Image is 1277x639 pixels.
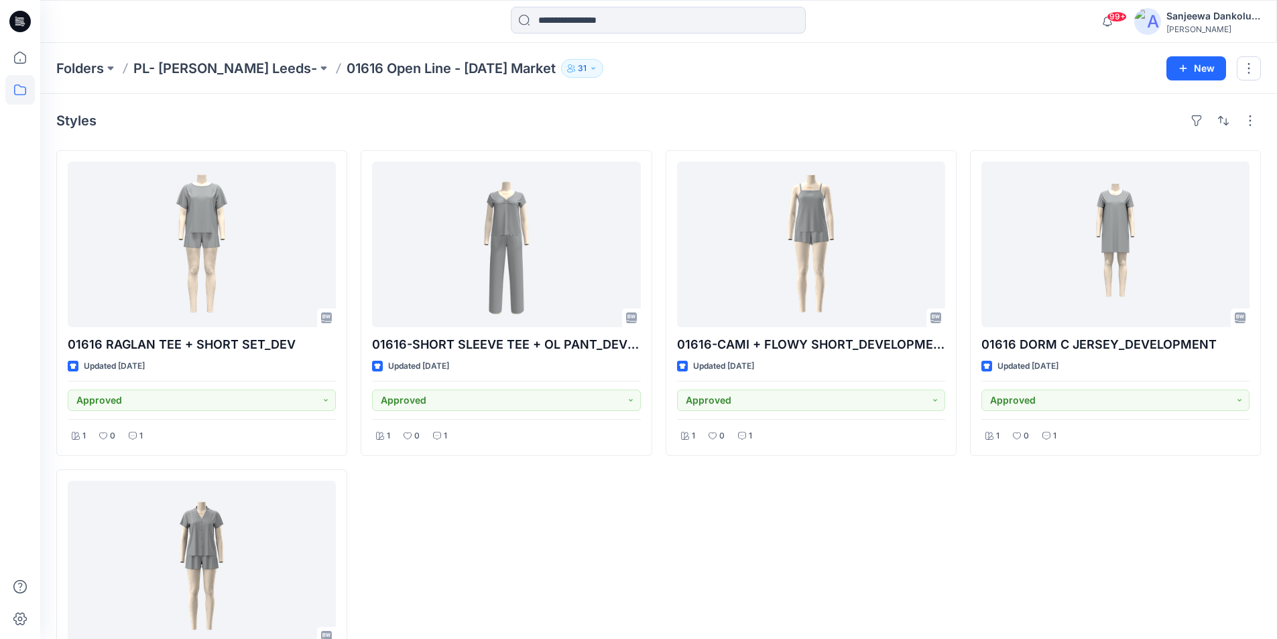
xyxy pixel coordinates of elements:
[444,429,447,443] p: 1
[56,113,97,129] h4: Styles
[981,162,1250,327] a: 01616 DORM C JERSEY_DEVELOPMENT
[578,61,587,76] p: 31
[749,429,752,443] p: 1
[372,162,640,327] a: 01616-SHORT SLEEVE TEE + OL PANT_DEVELOPMENT
[110,429,115,443] p: 0
[677,162,945,327] a: 01616-CAMI + FLOWY SHORT_DEVELOPMENT
[1166,8,1260,24] div: Sanjeewa Dankoluwage
[1053,429,1056,443] p: 1
[677,335,945,354] p: 01616-CAMI + FLOWY SHORT_DEVELOPMENT
[347,59,556,78] p: 01616 Open Line - [DATE] Market
[1166,24,1260,34] div: [PERSON_NAME]
[996,429,999,443] p: 1
[981,335,1250,354] p: 01616 DORM C JERSEY_DEVELOPMENT
[388,359,449,373] p: Updated [DATE]
[693,359,754,373] p: Updated [DATE]
[387,429,390,443] p: 1
[139,429,143,443] p: 1
[82,429,86,443] p: 1
[997,359,1058,373] p: Updated [DATE]
[84,359,145,373] p: Updated [DATE]
[56,59,104,78] a: Folders
[372,335,640,354] p: 01616-SHORT SLEEVE TEE + OL PANT_DEVELOPMENT
[133,59,317,78] a: PL- [PERSON_NAME] Leeds-
[68,335,336,354] p: 01616 RAGLAN TEE + SHORT SET_DEV
[1107,11,1127,22] span: 99+
[1024,429,1029,443] p: 0
[68,162,336,327] a: 01616 RAGLAN TEE + SHORT SET_DEV
[414,429,420,443] p: 0
[561,59,603,78] button: 31
[1134,8,1161,35] img: avatar
[692,429,695,443] p: 1
[1166,56,1226,80] button: New
[719,429,725,443] p: 0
